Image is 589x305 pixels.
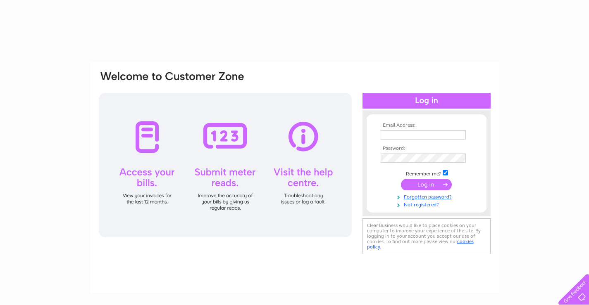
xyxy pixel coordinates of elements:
[367,239,474,250] a: cookies policy
[379,123,475,128] th: Email Address:
[362,218,491,254] div: Clear Business would like to place cookies on your computer to improve your experience of the sit...
[379,169,475,177] td: Remember me?
[401,179,452,190] input: Submit
[381,192,475,200] a: Forgotten password?
[379,146,475,151] th: Password:
[381,200,475,208] a: Not registered?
